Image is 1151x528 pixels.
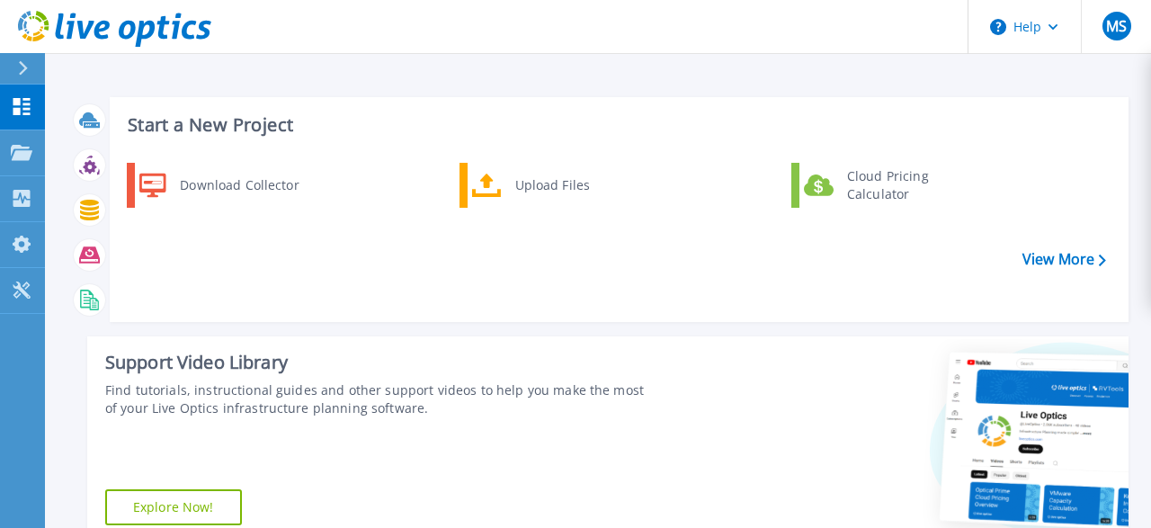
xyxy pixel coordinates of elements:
div: Upload Files [506,167,639,203]
a: Explore Now! [105,489,242,525]
h3: Start a New Project [128,115,1105,135]
div: Cloud Pricing Calculator [838,167,971,203]
div: Download Collector [171,167,307,203]
div: Support Video Library [105,351,647,374]
a: View More [1022,251,1106,268]
div: Find tutorials, instructional guides and other support videos to help you make the most of your L... [105,381,647,417]
a: Cloud Pricing Calculator [791,163,976,208]
a: Download Collector [127,163,311,208]
a: Upload Files [460,163,644,208]
span: MS [1106,19,1127,33]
